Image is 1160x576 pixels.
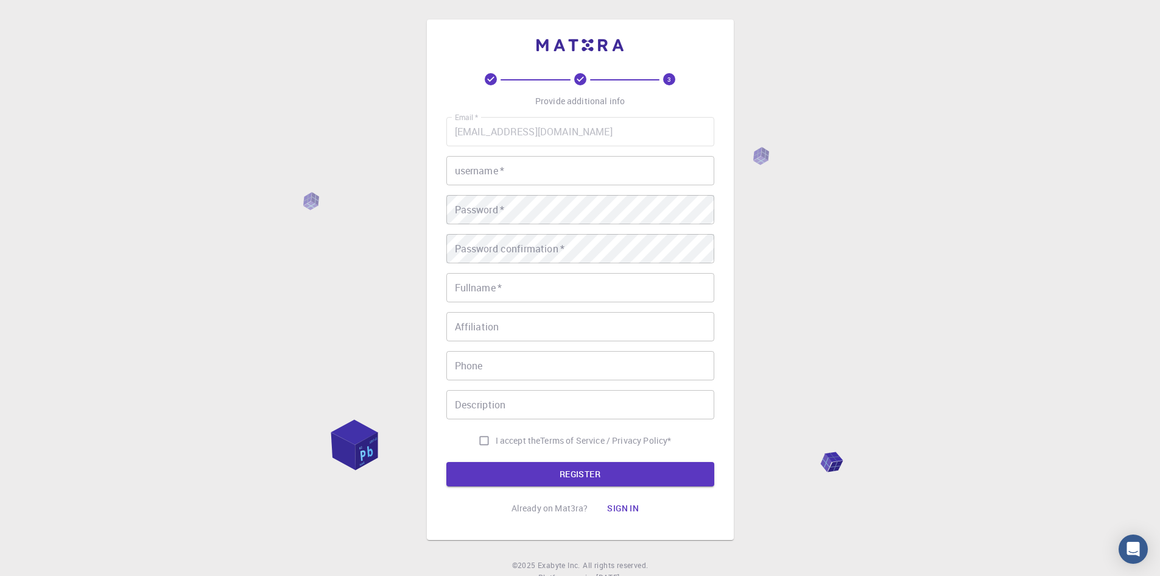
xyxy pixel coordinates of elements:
[540,435,671,447] p: Terms of Service / Privacy Policy *
[667,75,671,84] text: 3
[540,435,671,447] a: Terms of Service / Privacy Policy*
[446,462,714,486] button: REGISTER
[455,112,478,123] label: Email
[538,560,580,572] a: Exabyte Inc.
[597,496,649,521] button: Sign in
[512,560,538,572] span: © 2025
[511,502,588,514] p: Already on Mat3ra?
[1119,535,1148,564] div: Open Intercom Messenger
[535,95,625,107] p: Provide additional info
[538,560,580,570] span: Exabyte Inc.
[496,435,541,447] span: I accept the
[583,560,648,572] span: All rights reserved.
